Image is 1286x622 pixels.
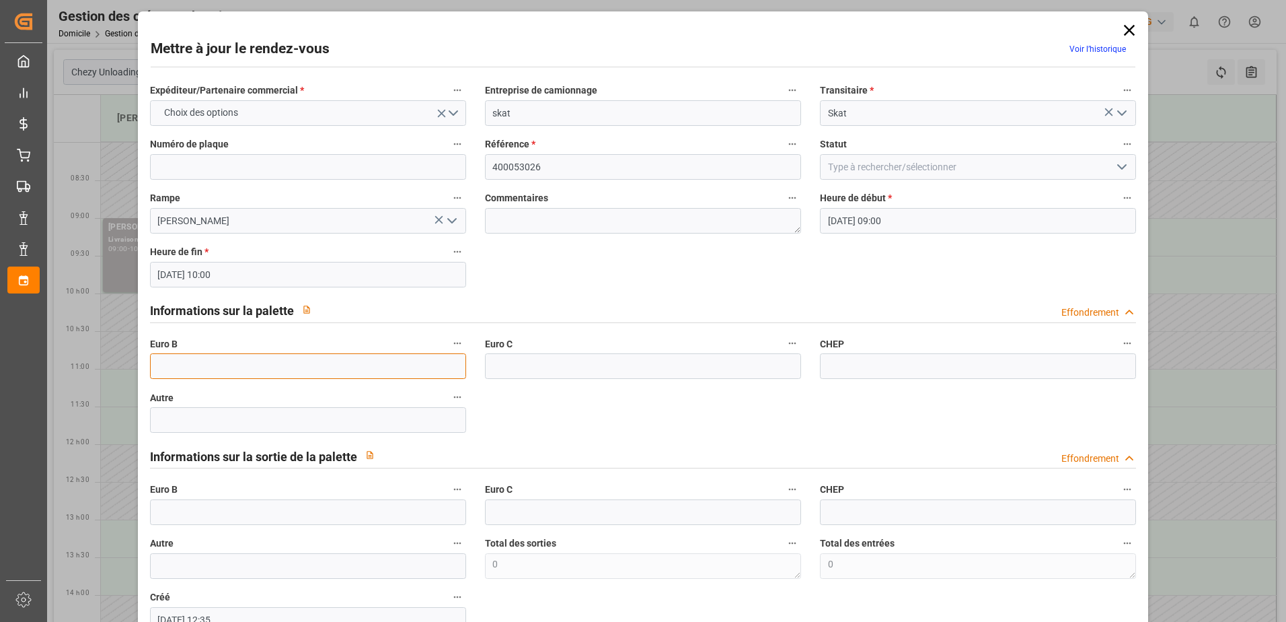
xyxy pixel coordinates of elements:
h2: Informations sur la palette [150,302,294,320]
font: Rampe [150,193,180,203]
button: Commentaires [784,189,801,207]
font: Entreprise de camionnage [485,85,597,96]
button: Euro C [784,481,801,498]
font: Euro B [150,339,178,349]
font: Heure de début [820,193,886,203]
font: Total des sorties [485,538,556,549]
button: Référence * [784,135,801,153]
button: Entreprise de camionnage [784,81,801,99]
button: Ouvrir le menu [150,100,466,126]
font: Statut [820,139,847,149]
button: Heure de fin * [449,243,466,261]
h2: Informations sur la sortie de la palette [150,448,357,466]
button: Euro B [449,335,466,352]
font: Autre [150,392,174,403]
font: Expéditeur/Partenaire commercial [150,85,298,96]
h2: Mettre à jour le rendez-vous [151,38,330,60]
button: Total des entrées [1119,534,1136,552]
button: Créé [449,588,466,606]
button: CHEP [1119,481,1136,498]
font: Numéro de plaque [150,139,229,149]
button: View description [357,442,383,468]
button: Ouvrir le menu [441,211,461,232]
div: Effondrement [1061,452,1119,466]
button: Transitaire * [1119,81,1136,99]
font: CHEP [820,339,844,349]
a: Voir l’historique [1069,44,1126,54]
input: JJ-MM-AAAA HH :MM [820,208,1136,234]
div: Effondrement [1061,306,1119,320]
button: Ouvrir le menu [1111,103,1131,124]
font: Commentaires [485,193,548,203]
button: Numéro de plaque [449,135,466,153]
font: Euro C [485,339,513,349]
font: Euro C [485,484,513,495]
button: Autre [449,534,466,552]
button: Statut [1119,135,1136,153]
button: Euro B [449,481,466,498]
textarea: 0 [485,553,801,579]
span: Choix des options [157,106,245,120]
font: Transitaire [820,85,868,96]
font: CHEP [820,484,844,495]
font: Heure de fin [150,246,202,257]
button: Rampe [449,189,466,207]
button: Heure de début * [1119,189,1136,207]
input: JJ-MM-AAAA HH :MM [150,262,466,287]
button: CHEP [1119,335,1136,352]
button: Total des sorties [784,534,801,552]
font: Autre [150,538,174,549]
font: Référence [485,139,529,149]
button: Ouvrir le menu [1111,157,1131,178]
textarea: 0 [820,553,1136,579]
input: Type à rechercher/sélectionner [150,208,466,234]
button: Expéditeur/Partenaire commercial * [449,81,466,99]
font: Euro B [150,484,178,495]
font: Total des entrées [820,538,895,549]
button: Autre [449,388,466,406]
button: Euro C [784,335,801,352]
input: Type à rechercher/sélectionner [820,154,1136,180]
font: Créé [150,592,170,602]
